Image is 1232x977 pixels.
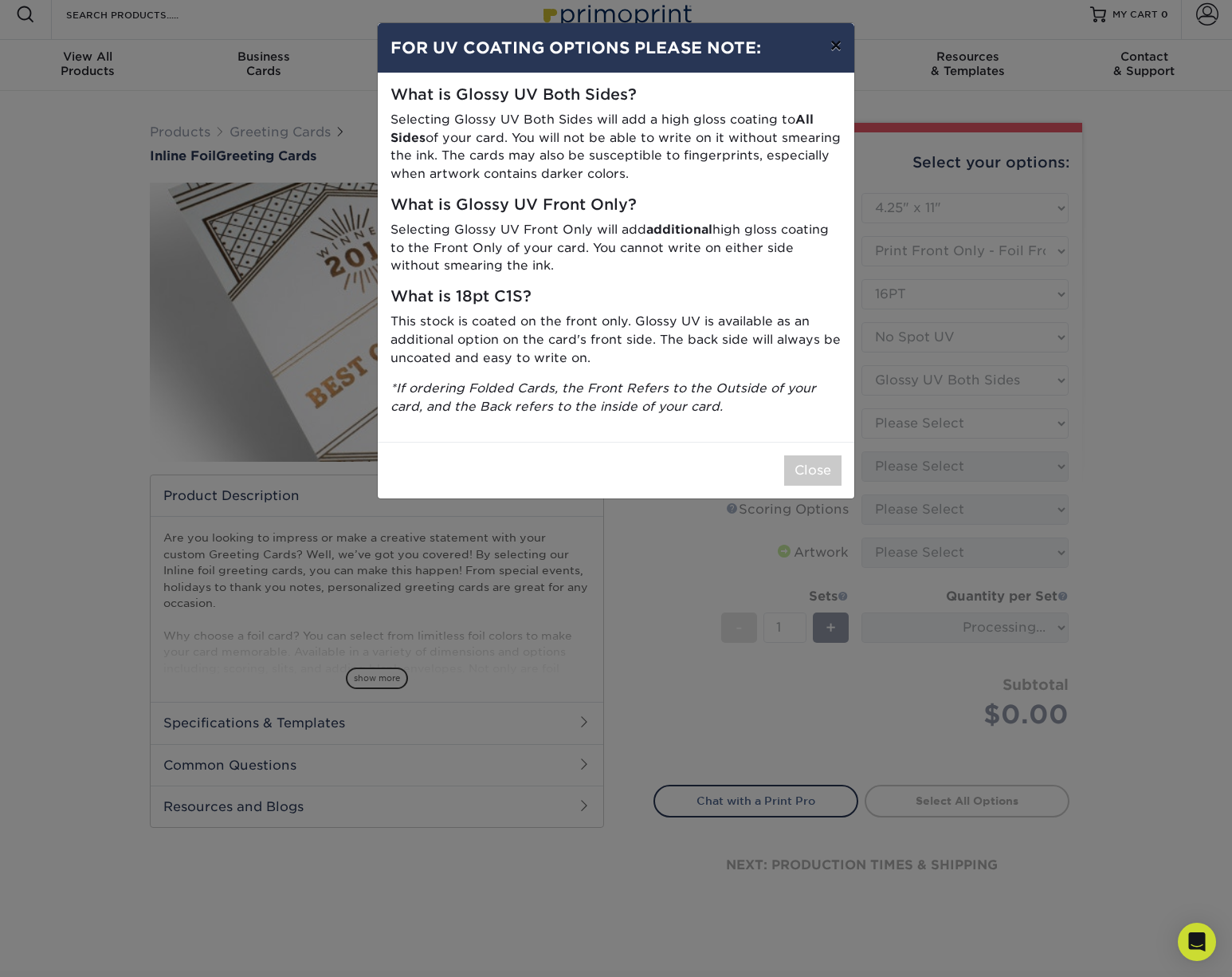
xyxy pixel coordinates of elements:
[390,112,814,145] strong: All Sides
[390,221,842,275] p: Selecting Glossy UV Front Only will add high gloss coating to the Front Only of your card. You ca...
[818,23,854,68] button: ×
[390,196,842,215] h5: What is Glossy UV Front Only?
[784,455,842,486] button: Close
[390,86,842,104] h5: What is Glossy UV Both Sides?
[390,380,816,414] i: *If ordering Folded Cards, the Front Refers to the Outside of your card, and the Back refers to t...
[390,288,842,306] h5: What is 18pt C1S?
[390,36,842,60] h4: FOR UV COATING OPTIONS PLEASE NOTE:
[1178,923,1216,961] div: Open Intercom Messenger
[646,222,712,237] strong: additional
[390,111,842,183] p: Selecting Glossy UV Both Sides will add a high gloss coating to of your card. You will not be abl...
[390,313,842,367] p: This stock is coated on the front only. Glossy UV is available as an additional option on the car...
